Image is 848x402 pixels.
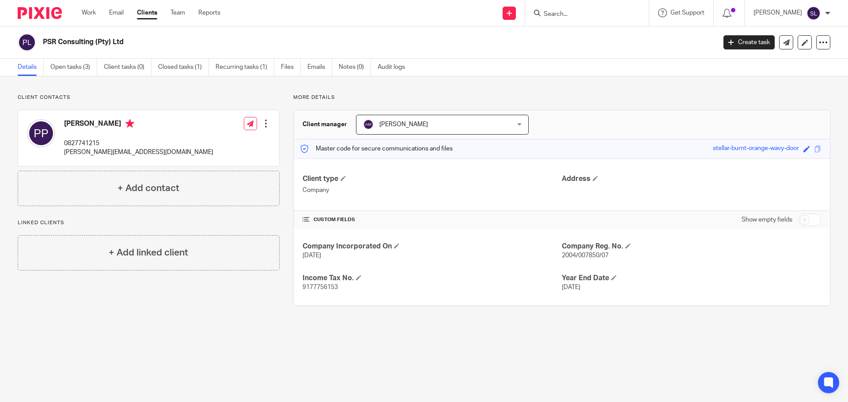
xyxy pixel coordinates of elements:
p: Company [303,186,562,195]
a: Work [82,8,96,17]
p: Linked clients [18,219,280,226]
p: [PERSON_NAME][EMAIL_ADDRESS][DOMAIN_NAME] [64,148,213,157]
h4: Company Incorporated On [303,242,562,251]
a: Open tasks (3) [50,59,97,76]
p: [PERSON_NAME] [753,8,802,17]
input: Search [543,11,622,19]
h4: Company Reg. No. [562,242,821,251]
h2: PSR Consulting (Pty) Ltd [43,38,577,47]
div: stellar-burnt-orange-wavy-door [713,144,799,154]
i: Primary [125,119,134,128]
span: [PERSON_NAME] [379,121,428,128]
span: 9177756153 [303,284,338,290]
img: svg%3E [18,33,36,52]
p: Client contacts [18,94,280,101]
span: [DATE] [562,284,580,290]
h4: Client type [303,174,562,184]
a: Create task [723,35,775,49]
a: Details [18,59,44,76]
a: Closed tasks (1) [158,59,209,76]
p: Master code for secure communications and files [300,144,453,153]
h4: Year End Date [562,274,821,283]
h4: Address [562,174,821,184]
a: Emails [307,59,332,76]
img: svg%3E [363,119,374,130]
span: Get Support [670,10,704,16]
h4: Income Tax No. [303,274,562,283]
span: 2004/007850/07 [562,252,609,259]
p: 0827741215 [64,139,213,148]
a: Team [170,8,185,17]
h4: + Add linked client [109,246,188,259]
span: [DATE] [303,252,321,259]
h4: [PERSON_NAME] [64,119,213,130]
img: svg%3E [806,6,821,20]
a: Client tasks (0) [104,59,151,76]
h4: + Add contact [117,181,179,195]
a: Notes (0) [339,59,371,76]
a: Reports [198,8,220,17]
a: Clients [137,8,157,17]
img: svg%3E [27,119,55,147]
label: Show empty fields [742,215,792,224]
p: More details [293,94,830,101]
h3: Client manager [303,120,347,129]
h4: CUSTOM FIELDS [303,216,562,223]
a: Files [281,59,301,76]
a: Audit logs [378,59,412,76]
img: Pixie [18,7,62,19]
a: Email [109,8,124,17]
a: Recurring tasks (1) [216,59,274,76]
